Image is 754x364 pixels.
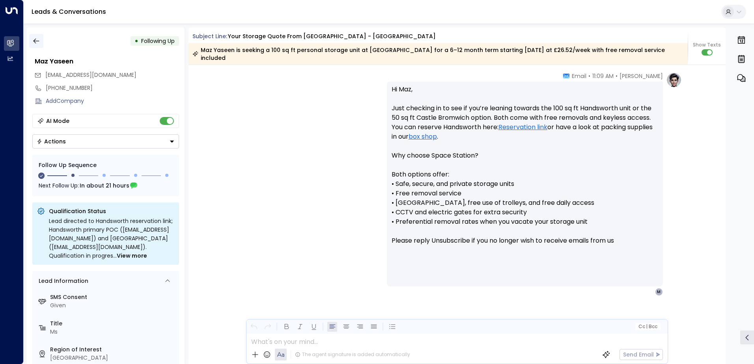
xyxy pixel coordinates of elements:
[616,72,618,80] span: •
[50,319,176,328] label: Title
[80,181,129,190] span: In about 21 hours
[666,72,682,88] img: profile-logo.png
[638,324,657,329] span: Cc Bcc
[192,32,227,40] span: Subject Line:
[46,97,179,105] div: AddCompany
[295,351,410,358] div: The agent signature is added automatically
[409,132,437,141] a: box shop
[45,71,136,79] span: [EMAIL_ADDRESS][DOMAIN_NAME]
[263,322,272,332] button: Redo
[498,123,547,132] a: Reservation link
[655,288,663,296] div: M
[693,41,721,48] span: Show Texts
[592,72,614,80] span: 11:09 AM
[39,161,173,169] div: Follow Up Sequence
[32,7,106,16] a: Leads & Conversations
[46,117,69,125] div: AI Mode
[50,345,176,354] label: Region of Interest
[117,251,147,260] span: View more
[588,72,590,80] span: •
[35,57,179,66] div: Maz Yaseen
[32,134,179,149] div: Button group with a nested menu
[50,301,176,310] div: Given
[572,72,586,80] span: Email
[45,71,136,79] span: Mhenaz@aol.com
[36,277,88,285] div: Lead Information
[392,85,658,255] p: Hi Maz, Just checking in to see if you’re leaning towards the 100 sq ft Handsworth unit or the 50...
[32,134,179,149] button: Actions
[39,181,173,190] div: Next Follow Up:
[141,37,175,45] span: Following Up
[635,323,660,331] button: Cc|Bcc
[50,354,176,362] div: [GEOGRAPHIC_DATA]
[46,84,179,92] div: [PHONE_NUMBER]
[192,46,683,62] div: Maz Yaseen is seeking a 100 sq ft personal storage unit at [GEOGRAPHIC_DATA] for a 6–12 month ter...
[50,328,176,336] div: Ms
[620,72,663,80] span: [PERSON_NAME]
[646,324,648,329] span: |
[249,322,259,332] button: Undo
[49,217,174,260] div: Lead directed to Handsworth reservation link; Handsworth primary POC ([EMAIL_ADDRESS][DOMAIN_NAME...
[228,32,436,41] div: Your storage quote from [GEOGRAPHIC_DATA] - [GEOGRAPHIC_DATA]
[134,34,138,48] div: •
[50,293,176,301] label: SMS Consent
[37,138,66,145] div: Actions
[49,207,174,215] p: Qualification Status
